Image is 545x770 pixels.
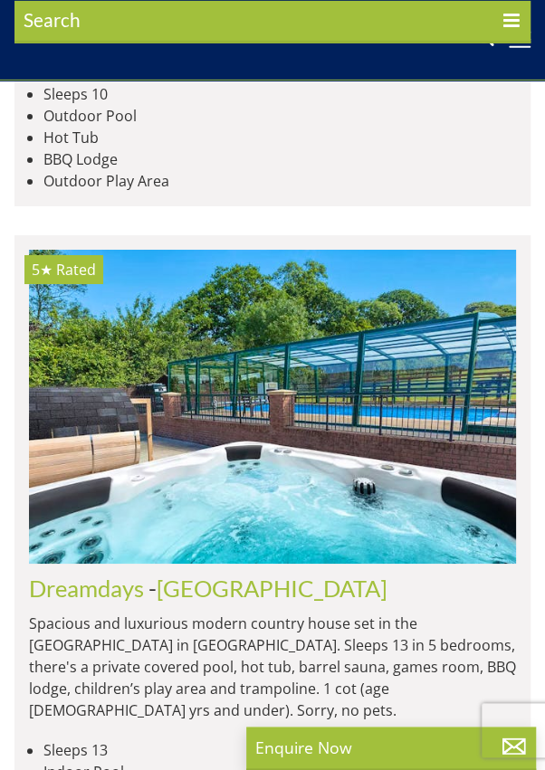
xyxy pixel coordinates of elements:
[157,575,387,602] a: [GEOGRAPHIC_DATA]
[43,739,516,761] li: Sleeps 13
[148,575,387,602] span: -
[43,105,516,127] li: Outdoor Pool
[255,736,527,759] p: Enquire Now
[56,260,96,280] span: Rated
[43,148,516,170] li: BBQ Lodge
[43,127,516,148] li: Hot Tub
[43,83,516,105] li: Sleeps 10
[29,575,144,602] a: Dreamdays
[5,54,196,70] iframe: Customer reviews powered by Trustpilot
[43,170,516,192] li: Outdoor Play Area
[29,613,516,721] p: Spacious and luxurious modern country house set in the [GEOGRAPHIC_DATA] in [GEOGRAPHIC_DATA]. Sl...
[29,250,516,564] img: dreamdays-holiday-home-devon-sleeps-13-hot-tub-2.original.jpg
[29,250,516,564] a: 5★ Rated
[32,260,53,280] span: Dreamdays has a 5 star rating under the Quality in Tourism Scheme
